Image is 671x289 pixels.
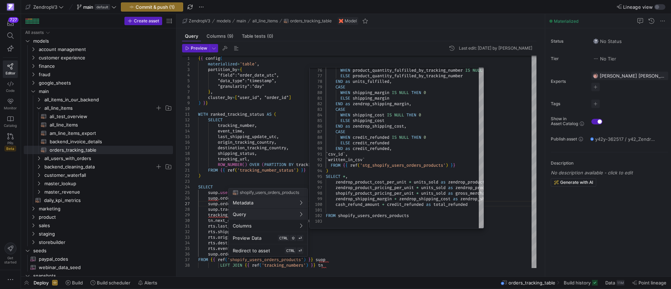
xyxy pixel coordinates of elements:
[394,196,397,202] span: +
[310,157,322,162] div: 92
[340,118,350,123] span: ELSE
[453,196,458,202] span: as
[310,67,322,73] div: 76
[353,146,389,151] span: credit_refunded
[340,67,350,73] span: WHEN
[340,112,350,118] span: WHEN
[310,213,322,218] div: 102
[353,73,463,79] span: product_quantity_fulfilled_by_tracking_number
[404,123,406,129] span: ,
[310,196,322,202] div: 99
[310,202,322,207] div: 100
[448,185,453,190] span: as
[233,248,270,253] span: Redirect to asset
[233,200,253,205] span: Metadata
[394,112,404,118] span: NULL
[387,112,392,118] span: IS
[345,151,348,157] span: ,
[455,185,526,190] span: zendrop_product_total_pricing
[353,140,389,146] span: credit_refunded
[424,135,426,140] span: 0
[345,101,350,107] span: as
[240,190,299,195] span: shopify_users_orders_products
[419,112,421,118] span: 0
[310,140,322,146] div: 89
[411,135,421,140] span: THEN
[310,79,322,84] div: 78
[353,67,463,73] span: product_quantity_fulfilled_by_tracking_number
[335,185,414,190] span: zendrop_product_pricing_per_unit
[335,79,343,84] span: END
[360,162,446,168] span: 'stg_shopify_users_orders_products'
[310,162,322,168] div: 93
[286,248,295,253] span: CTRL
[291,236,295,240] span: ⇧
[345,123,350,129] span: as
[389,79,392,84] span: ,
[392,135,397,140] span: IS
[310,146,322,151] div: 90
[310,151,322,157] div: 91
[433,202,468,207] span: total_refunded
[353,123,404,129] span: zendrop_shipping_cost
[446,162,448,168] span: )
[345,174,348,179] span: ,
[298,248,302,253] span: ⏎
[335,202,380,207] span: cash_refund_amount
[310,73,322,79] div: 77
[353,118,384,123] span: shipping_cost
[460,196,534,202] span: zendrop_shipping_total_pricing
[472,67,482,73] span: NULL
[353,112,384,118] span: shipping_cost
[392,90,397,95] span: IS
[310,185,322,190] div: 97
[326,174,340,179] span: SELECT
[350,162,358,168] span: ref
[441,179,446,185] span: as
[421,190,446,196] span: units_sold
[335,107,345,112] span: CASE
[448,179,512,185] span: zendrop_product_total_cost
[448,190,453,196] span: as
[233,235,261,241] span: Preview Data
[353,90,389,95] span: shipping_margin
[310,107,322,112] div: 83
[310,135,322,140] div: 88
[353,101,409,107] span: zendrop_shipping_margin
[310,179,322,185] div: 96
[453,162,455,168] span: }
[310,84,322,90] div: 79
[310,90,322,95] div: 80
[465,67,470,73] span: IS
[424,90,426,95] span: 0
[345,79,350,84] span: as
[335,84,345,90] span: CASE
[335,101,343,107] span: END
[406,112,416,118] span: THEN
[340,95,350,101] span: ELSE
[340,140,350,146] span: ELSE
[409,101,411,107] span: ,
[353,79,389,84] span: units_fulfilled
[414,179,438,185] span: units_sold
[310,123,322,129] div: 86
[326,213,335,218] span: FROM
[343,151,345,157] span: `
[389,146,392,151] span: ,
[335,190,414,196] span: shopify_product_pricing_per_unit
[310,218,322,224] div: 103
[328,151,343,157] span: csv_id
[362,157,365,162] span: `
[310,190,322,196] div: 98
[335,196,392,202] span: zendrop_shipping_margin
[358,162,360,168] span: (
[310,174,322,179] div: 95
[340,90,350,95] span: WHEN
[421,185,446,190] span: units_sold
[310,168,322,174] div: 94
[353,135,389,140] span: credit_refunded
[455,190,504,196] span: gross_merchant_value
[328,157,362,162] span: written_in_csv
[331,162,340,168] span: FROM
[399,90,409,95] span: NULL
